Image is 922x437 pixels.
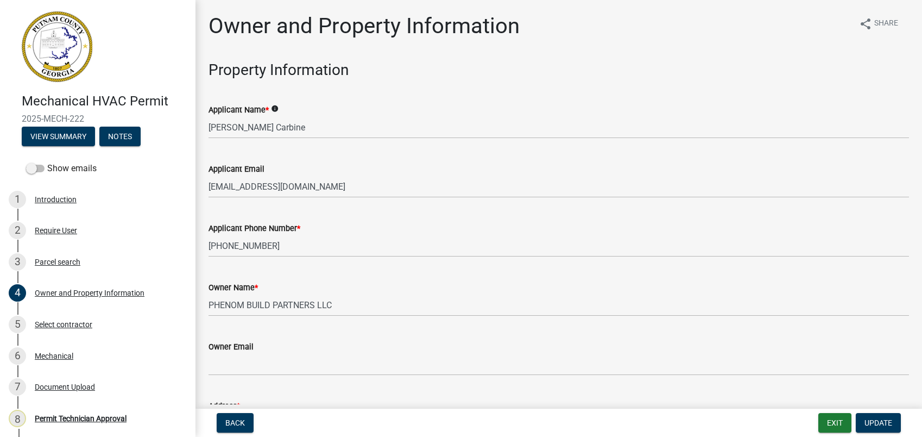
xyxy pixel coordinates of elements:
span: Back [225,419,245,427]
label: Address [209,403,240,410]
div: 1 [9,191,26,208]
img: Putnam County, Georgia [22,11,92,82]
div: 6 [9,347,26,365]
div: 4 [9,284,26,302]
div: 8 [9,410,26,427]
label: Owner Email [209,344,254,351]
div: Require User [35,227,77,234]
div: Document Upload [35,383,95,391]
div: 3 [9,253,26,271]
button: View Summary [22,127,95,146]
div: Introduction [35,196,77,203]
h1: Owner and Property Information [209,13,520,39]
div: Owner and Property Information [35,289,144,297]
button: Exit [818,413,851,433]
span: Update [864,419,892,427]
button: shareShare [850,13,907,34]
div: Parcel search [35,258,80,266]
button: Back [217,413,254,433]
span: Share [874,17,898,30]
label: Applicant Phone Number [209,225,300,233]
button: Notes [99,127,141,146]
div: Permit Technician Approval [35,415,127,422]
div: 5 [9,316,26,333]
label: Owner Name [209,284,258,292]
label: Show emails [26,162,97,175]
label: Applicant Name [209,107,269,114]
h4: Mechanical HVAC Permit [22,93,187,109]
wm-modal-confirm: Summary [22,133,95,141]
label: Applicant Email [209,166,264,173]
div: Select contractor [35,321,92,328]
span: 2025-MECH-222 [22,114,174,124]
i: info [271,105,279,113]
button: Update [856,413,901,433]
h3: Property Information [209,61,909,79]
div: Mechanical [35,352,73,360]
wm-modal-confirm: Notes [99,133,141,141]
div: 2 [9,222,26,239]
div: 7 [9,378,26,396]
i: share [859,17,872,30]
